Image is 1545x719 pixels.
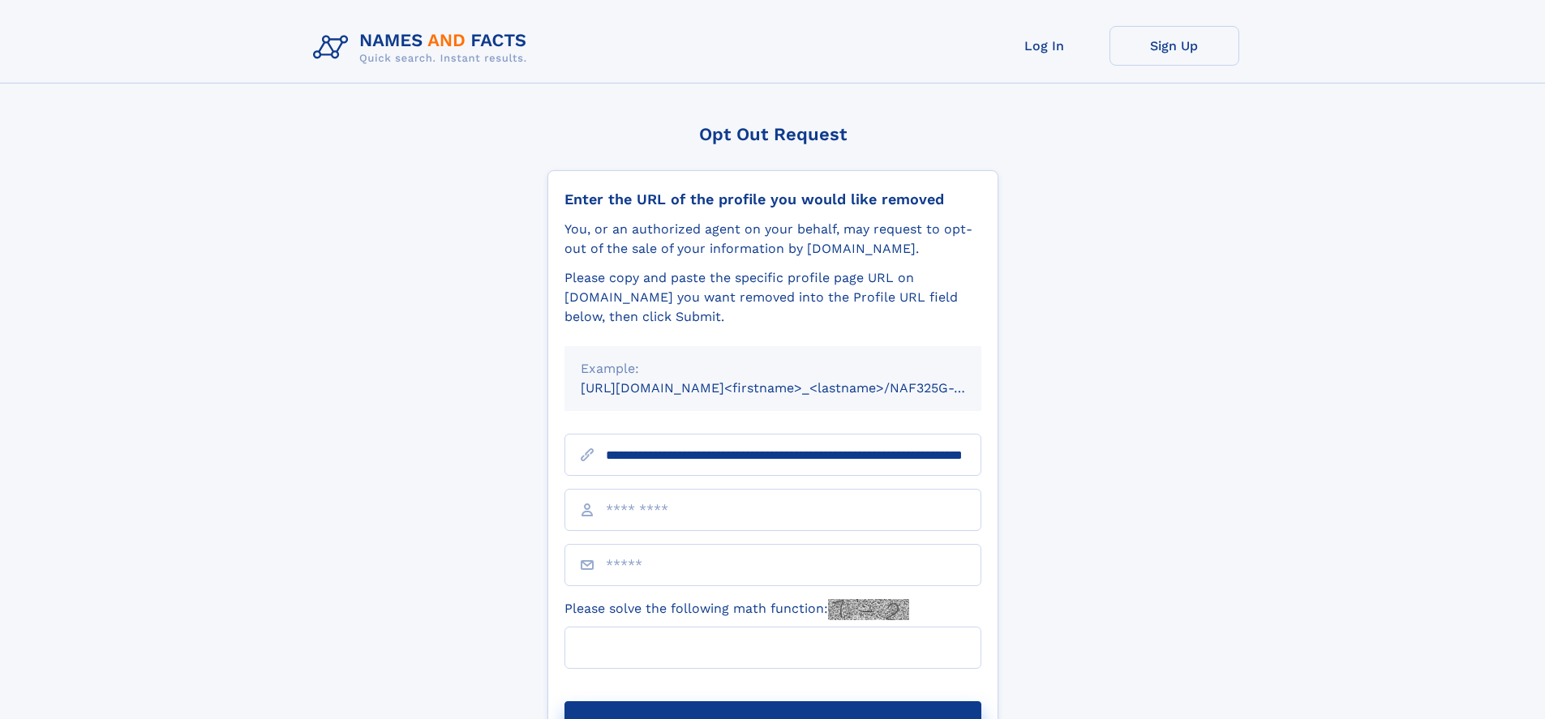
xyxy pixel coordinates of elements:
[581,380,1012,396] small: [URL][DOMAIN_NAME]<firstname>_<lastname>/NAF325G-xxxxxxxx
[547,124,998,144] div: Opt Out Request
[564,220,981,259] div: You, or an authorized agent on your behalf, may request to opt-out of the sale of your informatio...
[307,26,540,70] img: Logo Names and Facts
[581,359,965,379] div: Example:
[1109,26,1239,66] a: Sign Up
[564,190,981,208] div: Enter the URL of the profile you would like removed
[564,599,909,620] label: Please solve the following math function:
[564,268,981,327] div: Please copy and paste the specific profile page URL on [DOMAIN_NAME] you want removed into the Pr...
[980,26,1109,66] a: Log In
